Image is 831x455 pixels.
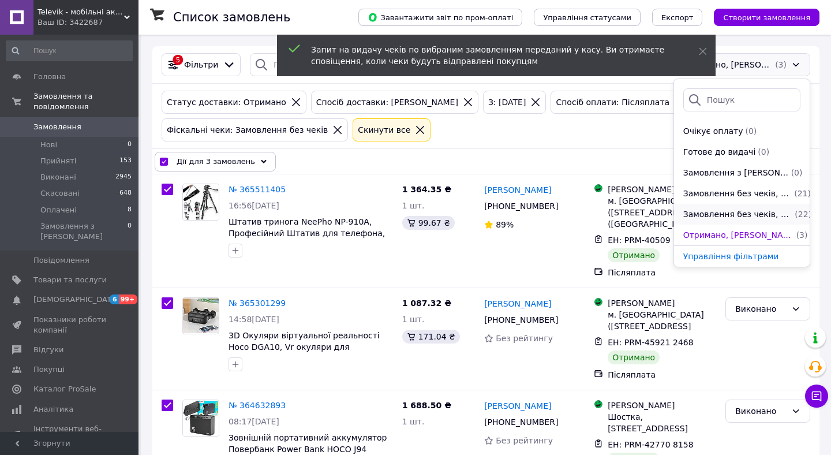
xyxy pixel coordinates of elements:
[683,208,793,220] span: Замовлення без чеків, Післяплата, Нова Пошта, Отримано, 07.08.2025
[33,275,107,285] span: Товари та послуги
[702,12,819,21] a: Створити замовлення
[229,299,286,308] a: № 365301299
[608,309,716,332] div: м. [GEOGRAPHIC_DATA] ([STREET_ADDRESS]
[402,299,452,308] span: 1 087.32 ₴
[182,297,219,334] a: Фото товару
[661,13,694,22] span: Експорт
[402,315,425,324] span: 1 шт.
[683,88,800,111] input: Пошук
[745,126,757,136] span: (0)
[791,168,803,177] span: (0)
[229,185,286,194] a: № 365511405
[758,147,769,156] span: (0)
[40,221,128,242] span: Замовлення з [PERSON_NAME]
[33,404,73,415] span: Аналітика
[33,384,96,394] span: Каталог ProSale
[735,303,787,315] div: Виконано
[183,400,219,436] img: Фото товару
[402,185,452,194] span: 1 364.35 ₴
[795,210,811,219] span: (22)
[652,9,703,26] button: Експорт
[683,125,743,137] span: Очікує оплату
[33,294,119,305] span: [DEMOGRAPHIC_DATA]
[534,9,641,26] button: Управління статусами
[484,202,558,211] span: [PHONE_NUMBER]
[355,124,413,136] div: Cкинути все
[484,400,551,412] a: [PERSON_NAME]
[608,411,716,434] div: Шостка, [STREET_ADDRESS]
[40,188,80,199] span: Скасовані
[496,220,514,229] span: 89%
[311,44,670,67] div: Запит на видачу чеків по вибраним замовленням переданий у касу. Ви отримаєте сповіщення, коли чек...
[173,10,290,24] h1: Список замовлень
[402,417,425,426] span: 1 шт.
[314,96,461,109] div: Спосіб доставки: [PERSON_NAME]
[402,401,452,410] span: 1 688.50 ₴
[683,167,789,178] span: Замовлення з Розетки
[229,401,286,410] a: № 364632893
[735,405,787,417] div: Виконано
[33,91,138,112] span: Замовлення та повідомлення
[714,9,819,26] button: Створити замовлення
[486,96,529,109] div: З: [DATE]
[683,188,792,199] span: Замовлення без чеків, Пром-оплата, Отримано, видавати від 24.08.2025
[608,184,716,195] div: [PERSON_NAME]
[128,140,132,150] span: 0
[484,417,558,427] span: [PHONE_NUMBER]
[805,385,828,408] button: Чат з покупцем
[33,72,66,82] span: Головна
[119,294,138,304] span: 99+
[33,122,81,132] span: Замовлення
[6,40,133,61] input: Пошук
[38,7,124,17] span: Televik - мобільні аксесуари та гаджети
[723,13,810,22] span: Створити замовлення
[40,156,76,166] span: Прийняті
[484,298,551,309] a: [PERSON_NAME]
[496,334,553,343] span: Без рейтингу
[183,299,219,334] img: Фото товару
[683,229,794,241] span: Отримано, Магазини Rozetka, 29.08.2025, Післяплата, Замовлення без чеків
[33,364,65,375] span: Покупці
[229,201,279,210] span: 16:56[DATE]
[33,315,107,335] span: Показники роботи компанії
[358,9,522,26] button: Завантажити звіт по пром-оплаті
[119,188,132,199] span: 648
[543,13,631,22] span: Управління статусами
[177,156,255,167] span: Дії для 3 замовлень
[229,331,380,363] a: 3D Окуляри віртуальної реальності Hoco DGA10, Vr окуляри для телефону, чорні
[794,189,811,198] span: (21)
[184,59,218,70] span: Фільтри
[128,221,132,242] span: 0
[119,156,132,166] span: 153
[229,315,279,324] span: 14:58[DATE]
[402,201,425,210] span: 1 шт.
[402,330,460,344] div: 171.04 ₴
[33,255,89,266] span: Повідомлення
[182,400,219,437] a: Фото товару
[608,248,660,262] div: Отримано
[229,217,385,249] a: Штатив тринога NeePho NP-910A, Професійний Штатив для телефона, фотоапарата, 57-210 см, 4 коліна
[110,294,119,304] span: 6
[484,184,551,196] a: [PERSON_NAME]
[683,146,756,158] span: Готове до видачі
[164,96,289,109] div: Статус доставки: Отримано
[182,184,219,221] a: Фото товару
[553,96,672,109] div: Спосіб оплати: Післяплата
[128,205,132,215] span: 8
[402,216,455,230] div: 99.67 ₴
[683,252,779,261] span: Управління фільтрами
[608,369,716,381] div: Післяплата
[183,184,219,220] img: Фото товару
[608,338,693,347] span: ЕН: PRM-45921 2468
[608,440,693,449] span: ЕН: PRM-42770 8158
[496,436,553,445] span: Без рейтингу
[38,17,138,28] div: Ваш ID: 3422687
[33,424,107,445] span: Інструменти веб-майстра та SEO
[115,172,132,182] span: 2945
[608,267,716,278] div: Післяплата
[40,172,76,182] span: Виконані
[608,195,716,230] div: м. [GEOGRAPHIC_DATA] ([STREET_ADDRESS] ([GEOGRAPHIC_DATA])
[164,124,330,136] div: Фіскальні чеки: Замовлення без чеків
